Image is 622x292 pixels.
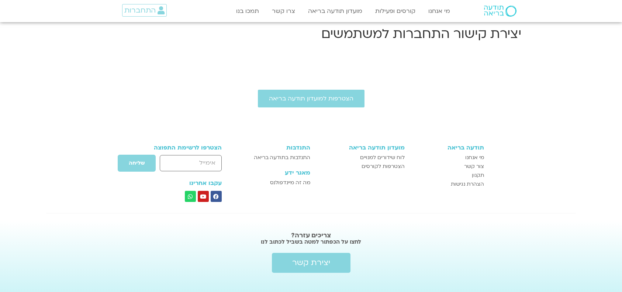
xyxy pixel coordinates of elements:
[117,154,156,172] button: שליחה
[318,162,404,171] a: הצטרפות לקורסים
[412,153,484,162] a: מי אנחנו
[304,4,366,18] a: מועדון תודעה בריאה
[124,6,156,14] span: התחברות
[272,253,350,273] a: יצירת קשר
[119,232,503,239] h2: צריכים עזרה?
[268,4,299,18] a: צרו קשר
[269,95,353,102] span: הצטרפות למועדון תודעה בריאה
[242,169,310,176] h3: מאגר ידע
[242,144,310,151] h3: התנדבות
[484,6,516,17] img: תודעה בריאה
[138,144,222,151] h3: הצטרפו לרשימת התפוצה
[318,144,404,151] h3: מועדון תודעה בריאה
[472,171,484,180] span: תקנון
[362,162,405,171] span: הצטרפות לקורסים
[465,153,484,162] span: מי אנחנו
[425,4,454,18] a: מי אנחנו
[412,144,484,151] h3: תודעה בריאה
[292,258,330,267] span: יצירת קשר
[232,4,263,18] a: תמכו בנו
[360,153,405,162] span: לוח שידורים למנויים
[160,155,221,171] input: אימייל
[258,90,364,107] a: הצטרפות למועדון תודעה בריאה
[412,180,484,189] a: הצהרת נגישות
[318,153,404,162] a: לוח שידורים למנויים
[451,180,484,189] span: הצהרת נגישות
[129,160,145,166] span: שליחה
[372,4,419,18] a: קורסים ופעילות
[254,153,310,162] span: התנדבות בתודעה בריאה
[101,25,521,43] h1: יצירת קישור התחברות למשתמשים
[119,238,503,245] h2: לחצו על הכפתור למטה בשביל לכתוב לנו
[242,153,310,162] a: התנדבות בתודעה בריאה
[464,162,484,171] span: צור קשר
[122,4,167,17] a: התחברות
[412,162,484,171] a: צור קשר
[138,180,222,186] h3: עקבו אחרינו
[270,178,310,187] span: מה זה מיינדפולנס
[412,171,484,180] a: תקנון
[138,154,222,176] form: טופס חדש
[242,178,310,187] a: מה זה מיינדפולנס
